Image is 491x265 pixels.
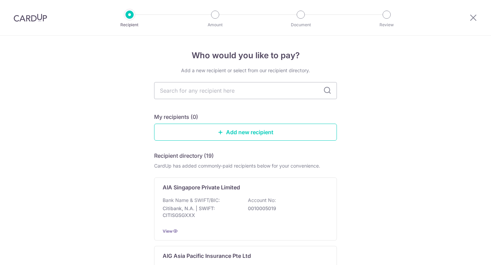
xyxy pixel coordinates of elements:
input: Search for any recipient here [154,82,337,99]
a: View [163,229,173,234]
h5: Recipient directory (19) [154,152,214,160]
p: Review [361,21,412,28]
p: AIG Asia Pacific Insurance Pte Ltd [163,252,251,260]
p: Document [276,21,326,28]
p: Amount [190,21,240,28]
h4: Who would you like to pay? [154,49,337,62]
div: CardUp has added commonly-paid recipients below for your convenience. [154,162,337,169]
a: Add new recipient [154,124,337,141]
p: Account No: [248,197,276,204]
p: Bank Name & SWIFT/BIC: [163,197,220,204]
p: AIA Singapore Private Limited [163,183,240,191]
h5: My recipients (0) [154,113,198,121]
p: Recipient [104,21,155,28]
p: Citibank, N.A. | SWIFT: CITISGSGXXX [163,205,239,219]
img: CardUp [14,14,47,22]
p: 0010005019 [248,205,324,212]
div: Add a new recipient or select from our recipient directory. [154,67,337,74]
